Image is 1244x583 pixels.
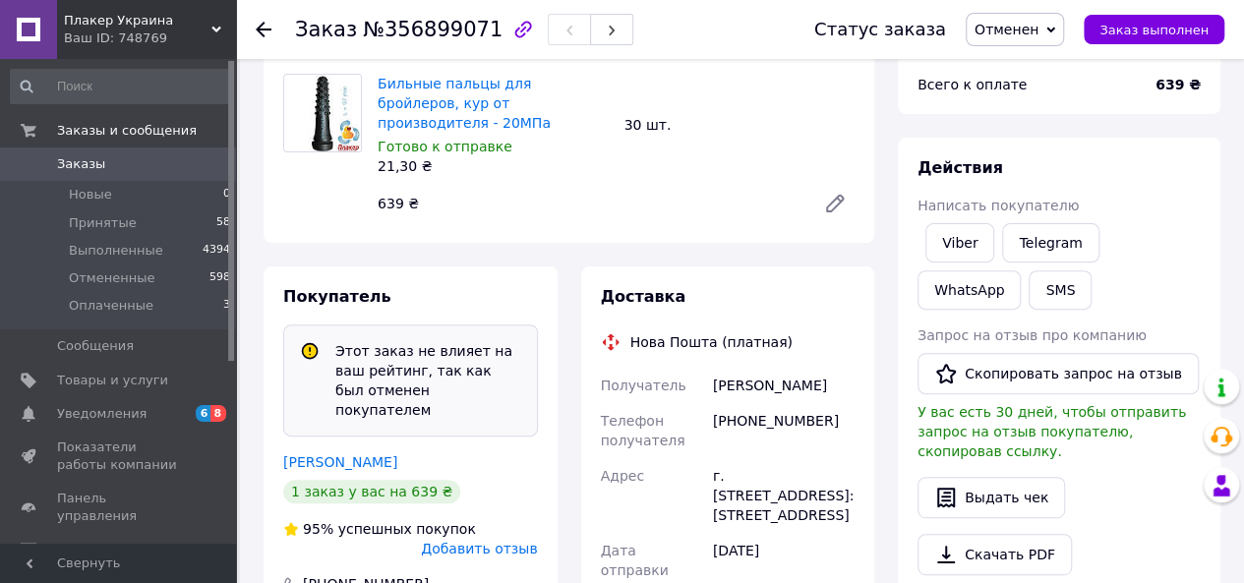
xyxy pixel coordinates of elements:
div: 1 заказ у вас на 639 ₴ [283,480,460,503]
span: 95% [303,521,333,537]
span: Отменен [975,22,1038,37]
span: Сообщения [57,337,134,355]
span: Телефон получателя [601,413,685,448]
a: [PERSON_NAME] [283,454,397,470]
button: Скопировать запрос на отзыв [918,353,1199,394]
span: У вас есть 30 дней, чтобы отправить запрос на отзыв покупателю, скопировав ссылку. [918,404,1186,459]
span: Новые [69,186,112,204]
input: Поиск [10,69,232,104]
button: Выдать чек [918,477,1065,518]
span: Панель управления [57,490,182,525]
button: SMS [1029,270,1092,310]
div: Статус заказа [814,20,946,39]
span: Оплаченные [69,297,153,315]
span: Показатели работы компании [57,438,182,474]
div: Этот заказ не влияет на ваш рейтинг, так как был отменен покупателем [327,341,529,420]
span: Заказ выполнен [1099,23,1209,37]
div: Нова Пошта (платная) [625,332,798,352]
span: 598 [209,269,230,287]
a: Редактировать [815,184,855,223]
span: Добавить отзыв [421,541,537,556]
span: Готово к отправке [378,139,512,154]
span: 4394 [203,242,230,260]
span: №356899071 [363,18,503,41]
div: 639 ₴ [370,190,807,217]
span: Адрес [601,468,644,484]
a: Viber [925,223,994,262]
span: Написать покупателю [918,198,1079,213]
div: Вернуться назад [256,20,271,39]
div: г. [STREET_ADDRESS]: [STREET_ADDRESS] [709,458,859,533]
span: Заказ [295,18,357,41]
span: Товары и услуги [57,372,168,389]
a: Telegram [1002,223,1098,262]
span: Заказы [57,155,105,173]
span: Доставка [601,287,686,306]
div: Ваш ID: 748769 [64,29,236,47]
a: Скачать PDF [918,534,1072,575]
span: 3 [223,297,230,315]
span: Покупатель [283,287,390,306]
img: Бильные пальцы для бройлеров, кур от производителя - 20МПа [284,75,361,151]
span: Получатель [601,378,686,393]
span: 6 [196,405,211,422]
span: Принятые [69,214,137,232]
b: 639 ₴ [1155,77,1201,92]
div: [PHONE_NUMBER] [709,403,859,458]
a: Бильные пальцы для бройлеров, кур от производителя - 20МПа [378,76,551,131]
span: 58 [216,214,230,232]
span: Плакер Украина [64,12,211,29]
span: Действия [918,158,1003,177]
span: Выполненные [69,242,163,260]
div: 30 шт. [617,111,863,139]
span: Уведомления [57,405,147,423]
span: Отмененные [69,269,154,287]
div: 21,30 ₴ [378,156,609,176]
span: 0 [223,186,230,204]
button: Заказ выполнен [1084,15,1224,44]
span: Заказы и сообщения [57,122,197,140]
span: 8 [210,405,226,422]
span: Всего к оплате [918,77,1027,92]
span: Запрос на отзыв про компанию [918,327,1147,343]
div: успешных покупок [283,519,476,539]
a: WhatsApp [918,270,1021,310]
span: Отзывы [57,542,109,559]
div: [PERSON_NAME] [709,368,859,403]
span: Дата отправки [601,543,669,578]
